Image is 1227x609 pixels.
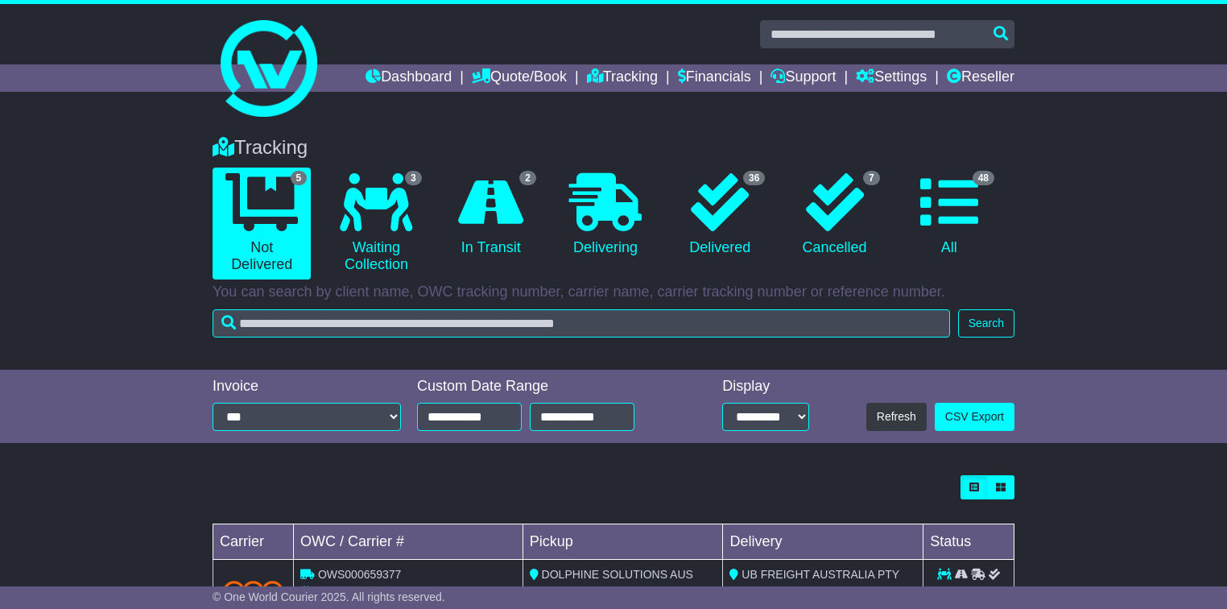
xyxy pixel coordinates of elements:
[472,64,567,92] a: Quote/Book
[556,168,655,263] a: Delivering
[291,171,308,185] span: 5
[678,64,751,92] a: Financials
[223,581,283,603] img: TNT_Domestic.png
[213,524,294,560] td: Carrier
[863,171,880,185] span: 7
[743,171,765,185] span: 36
[204,136,1022,159] div: Tracking
[935,403,1014,431] a: CSV Export
[530,568,693,598] span: DOLPHINE SOLUTIONS AUS PTY LTD
[923,524,1014,560] td: Status
[213,168,311,280] a: 5 Not Delivered
[213,378,401,396] div: Invoice
[213,284,1014,301] p: You can search by client name, OWC tracking number, carrier name, carrier tracking number or refe...
[900,168,998,263] a: 48 All
[866,403,927,431] button: Refresh
[856,64,927,92] a: Settings
[785,168,883,263] a: 7 Cancelled
[213,590,445,603] span: © One World Courier 2025. All rights reserved.
[417,378,674,396] div: Custom Date Range
[723,524,923,560] td: Delivery
[442,168,540,263] a: 2 In Transit
[366,64,452,92] a: Dashboard
[313,585,410,598] span: OWCAU659377AU
[958,309,1014,338] button: Search
[523,524,723,560] td: Pickup
[405,171,422,185] span: 3
[327,168,425,280] a: 3 Waiting Collection
[587,64,658,92] a: Tracking
[729,568,899,598] span: UB FREIGHT AUSTRALIA PTY LTD
[947,64,1014,92] a: Reseller
[722,378,809,396] div: Display
[973,171,994,185] span: 48
[318,568,402,581] span: OWS000659377
[519,171,536,185] span: 2
[671,168,769,263] a: 36 Delivered
[770,64,836,92] a: Support
[294,524,523,560] td: OWC / Carrier #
